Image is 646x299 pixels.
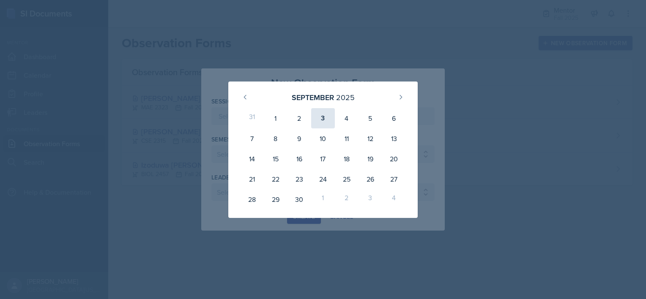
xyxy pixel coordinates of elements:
[382,128,406,149] div: 13
[359,169,382,189] div: 26
[287,169,311,189] div: 23
[311,149,335,169] div: 17
[264,108,287,128] div: 1
[240,128,264,149] div: 7
[382,189,406,209] div: 4
[311,128,335,149] div: 10
[311,169,335,189] div: 24
[359,128,382,149] div: 12
[335,149,359,169] div: 18
[240,169,264,189] div: 21
[292,92,334,103] div: September
[264,169,287,189] div: 22
[240,108,264,128] div: 31
[287,189,311,209] div: 30
[264,128,287,149] div: 8
[335,189,359,209] div: 2
[287,149,311,169] div: 16
[287,108,311,128] div: 2
[335,108,359,128] div: 4
[335,128,359,149] div: 11
[311,189,335,209] div: 1
[359,108,382,128] div: 5
[336,92,355,103] div: 2025
[382,169,406,189] div: 27
[264,149,287,169] div: 15
[240,149,264,169] div: 14
[359,149,382,169] div: 19
[264,189,287,209] div: 29
[335,169,359,189] div: 25
[287,128,311,149] div: 9
[240,189,264,209] div: 28
[311,108,335,128] div: 3
[359,189,382,209] div: 3
[382,149,406,169] div: 20
[382,108,406,128] div: 6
